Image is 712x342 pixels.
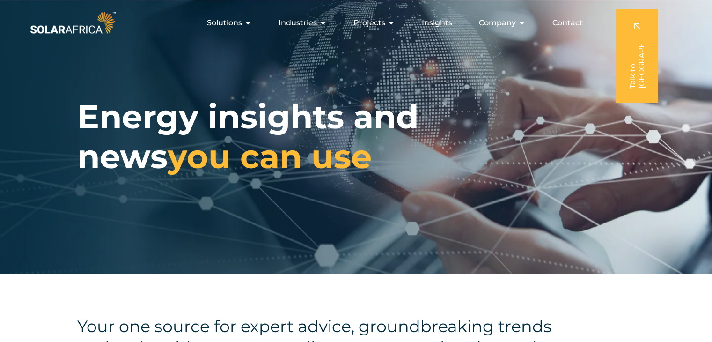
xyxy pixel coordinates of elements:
span: you can use [168,136,372,177]
span: Projects [353,17,385,29]
h1: Energy insights and news [77,97,522,177]
div: Menu Toggle [117,14,590,32]
a: Contact [552,17,583,29]
nav: Menu [117,14,590,32]
a: Insights [422,17,452,29]
span: Solutions [207,17,242,29]
span: Company [479,17,516,29]
span: Industries [279,17,317,29]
